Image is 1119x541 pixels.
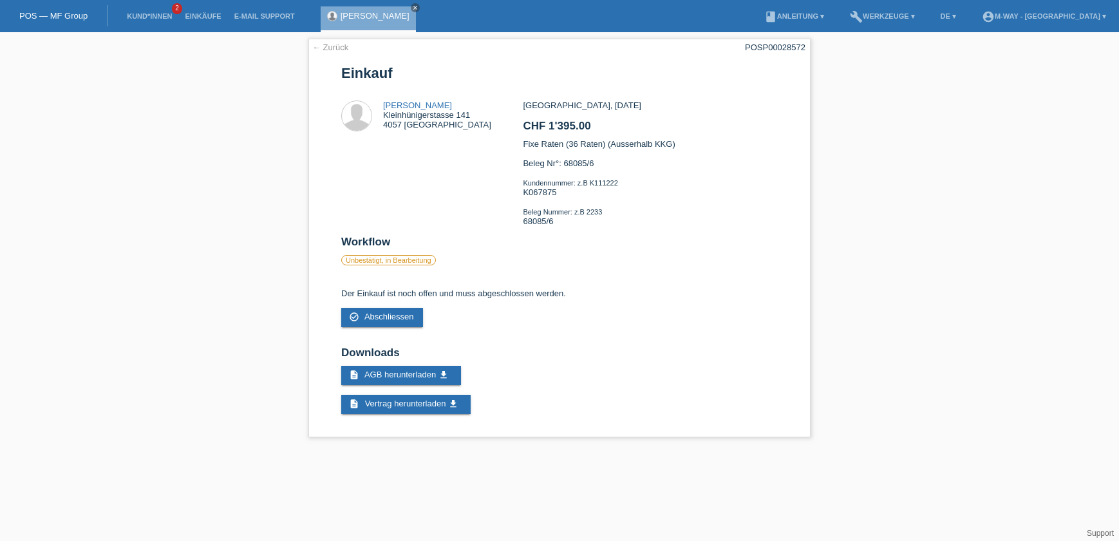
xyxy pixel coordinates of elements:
h2: Downloads [341,346,778,366]
i: account_circle [982,10,995,23]
a: description AGB herunterladen get_app [341,366,461,385]
i: get_app [448,399,458,409]
span: 2 [172,3,182,14]
a: POS — MF Group [19,11,88,21]
i: description [349,370,359,380]
div: POSP00028572 [745,43,805,52]
a: E-Mail Support [228,12,301,20]
i: close [412,5,418,11]
a: Support [1087,529,1114,538]
i: description [349,399,359,409]
i: get_app [438,370,449,380]
span: Kundennummer: z.B K111222 [523,179,617,187]
i: build [850,10,863,23]
span: Abschliessen [364,312,414,321]
a: check_circle_outline Abschliessen [341,308,423,327]
p: Der Einkauf ist noch offen und muss abgeschlossen werden. [341,289,778,298]
a: ← Zurück [312,43,348,52]
div: [GEOGRAPHIC_DATA], [DATE] Fixe Raten (36 Raten) (Ausserhalb KKG) Beleg Nr°: 68085/6 K067875 68085/6 [523,100,777,236]
a: close [411,3,420,12]
a: account_circlem-way - [GEOGRAPHIC_DATA] ▾ [975,12,1113,20]
h1: Einkauf [341,65,778,81]
a: bookAnleitung ▾ [758,12,831,20]
a: DE ▾ [934,12,963,20]
span: Vertrag herunterladen [365,399,446,408]
a: description Vertrag herunterladen get_app [341,395,471,414]
i: check_circle_outline [349,312,359,322]
i: book [764,10,777,23]
span: AGB herunterladen [364,370,436,379]
a: [PERSON_NAME] [383,100,452,110]
h2: CHF 1'395.00 [523,120,777,139]
h2: Workflow [341,236,778,255]
span: Beleg Nummer: z.B 2233 [523,208,602,216]
div: Kleinhünigerstasse 141 4057 [GEOGRAPHIC_DATA] [383,100,491,129]
a: buildWerkzeuge ▾ [843,12,921,20]
a: Kund*innen [120,12,178,20]
a: Einkäufe [178,12,227,20]
label: Unbestätigt, in Bearbeitung [341,255,436,265]
a: [PERSON_NAME] [341,11,409,21]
